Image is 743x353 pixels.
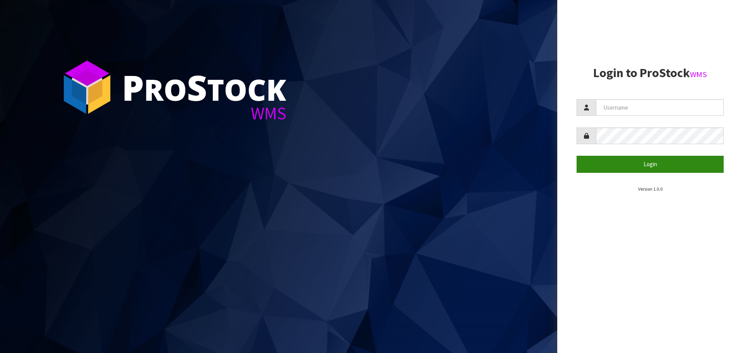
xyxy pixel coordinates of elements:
[638,186,663,192] small: Version 1.0.0
[122,64,144,111] span: P
[58,58,116,116] img: ProStock Cube
[596,99,724,116] input: Username
[577,156,724,172] button: Login
[122,70,286,105] div: ro tock
[577,66,724,80] h2: Login to ProStock
[122,105,286,122] div: WMS
[187,64,207,111] span: S
[690,69,707,79] small: WMS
